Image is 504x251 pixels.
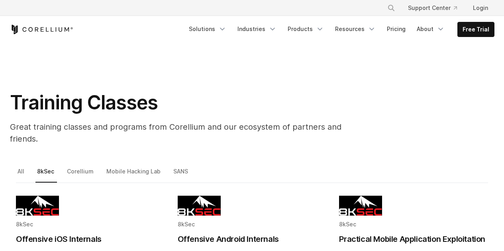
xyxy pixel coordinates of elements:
h2: Offensive iOS Internals [16,233,165,245]
span: 8kSec [16,221,33,228]
a: Pricing [382,22,410,36]
a: Free Trial [458,22,494,37]
div: Navigation Menu [184,22,494,37]
p: Great training classes and programs from Corellium and our ecosystem of partners and friends. [10,121,369,145]
a: Resources [330,22,380,36]
h2: Practical Mobile Application Exploitation [339,233,488,245]
a: SANS [172,166,191,183]
div: Navigation Menu [378,1,494,15]
a: Support Center [402,1,463,15]
a: 8kSec [35,166,57,183]
img: 8KSEC logo [339,196,382,216]
a: All [16,166,27,183]
img: 8KSEC logo [16,196,59,216]
a: Solutions [184,22,231,36]
h2: Offensive Android Internals [178,233,327,245]
span: 8kSec [178,221,195,228]
a: Corellium Home [10,25,73,34]
a: Products [283,22,329,36]
img: 8KSEC logo [178,196,221,216]
a: Industries [233,22,281,36]
a: Corellium [65,166,96,183]
a: About [412,22,449,36]
a: Mobile Hacking Lab [105,166,163,183]
a: Login [467,1,494,15]
span: 8kSec [339,221,356,228]
button: Search [384,1,398,15]
h1: Training Classes [10,91,369,115]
